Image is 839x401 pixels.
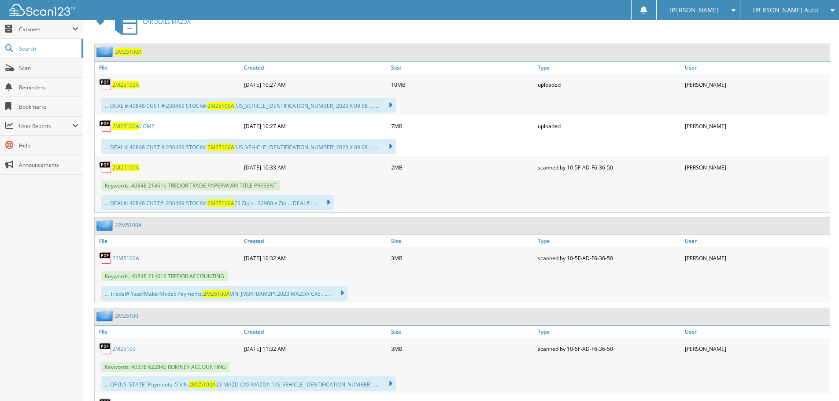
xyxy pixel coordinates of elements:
[683,117,830,135] div: [PERSON_NAME]
[112,164,139,171] a: 2M25100A
[115,48,142,55] a: 2M25100A
[242,249,389,267] div: [DATE] 10:32 AM
[389,117,536,135] div: 7MB
[99,161,112,174] img: PDF.png
[95,326,242,338] a: File
[683,249,830,267] div: [PERSON_NAME]
[115,312,138,320] a: 2M25100
[112,345,136,353] a: 2M25100
[112,81,139,88] a: 2M25100A
[115,221,142,229] a: 22M5100A
[189,381,216,388] span: 2M25100A
[536,249,683,267] div: scanned by 10-5F-AD-F6-36-50
[96,220,115,231] img: folder2.png
[101,180,280,191] span: Keywords: 40848 214616 TREDOR TRADE PAPERWORK TITLE PRESENT
[101,139,396,154] div: ... DEAL #:40848 CUST #:230469 STOCK#: [US_VEHICLE_IDENTIFICATION_NUMBER] 2023 X 09 08 ... ...
[112,122,139,130] span: 2M25100A
[389,249,536,267] div: 3MB
[683,76,830,93] div: [PERSON_NAME]
[101,376,396,391] div: ... OF [US_STATE] Payments: 5 VIN: 23 MAZD CXS MAZDA [US_VEHICLE_IDENTIFICATION_NUMBER] ....
[683,340,830,357] div: [PERSON_NAME]
[95,62,242,74] a: File
[242,158,389,176] div: [DATE] 10:33 AM
[101,195,334,210] div: ... DEAL#: 40848 CUST#: 230469 STOCK#: ES Zip > . 32960 e Zip ... DEAL#: ...
[536,235,683,247] a: Type
[207,143,234,151] span: 2M25100A
[19,161,78,169] span: Announcements
[101,286,347,301] div: ... Tradei# Year/Make/Model: Payments: VIN: JM3KFBAM3P\ 2023 MAZDA CX5 ......
[19,64,78,72] span: Scan
[112,122,155,130] a: 2M25100ACOMP
[207,199,234,207] span: 2M25100A
[99,342,112,355] img: PDF.png
[242,340,389,357] div: [DATE] 11:32 AM
[112,254,139,262] a: 22M5100A
[389,62,536,74] a: Size
[389,235,536,247] a: Size
[536,326,683,338] a: Type
[19,122,72,130] span: User Reports
[101,98,396,113] div: ... DEAL #:40848 CUST #:230469 STOCK#: [US_VEHICLE_IDENTIFICATION_NUMBER] 2023 X 09 08 ... ...
[389,340,536,357] div: 3MB
[683,326,830,338] a: User
[795,359,839,401] iframe: Chat Widget
[19,45,77,52] span: Search
[753,7,818,13] span: [PERSON_NAME] Auto
[19,84,78,91] span: Reminders
[143,18,191,26] span: CAR DEALS MAZDA
[536,76,683,93] div: uploaded
[683,235,830,247] a: User
[536,158,683,176] div: scanned by 10-5F-AD-F6-36-50
[389,158,536,176] div: 2MB
[242,76,389,93] div: [DATE] 10:27 AM
[683,62,830,74] a: User
[9,4,75,16] img: scan123-logo-white.svg
[242,326,389,338] a: Created
[99,78,112,91] img: PDF.png
[536,62,683,74] a: Type
[242,235,389,247] a: Created
[203,290,230,298] span: 2M25100A
[19,103,78,110] span: Bookmarks
[99,119,112,132] img: PDF.png
[389,76,536,93] div: 10MB
[536,117,683,135] div: uploaded
[389,326,536,338] a: Size
[110,4,191,39] a: CAR DEALS MAZDA
[242,62,389,74] a: Created
[95,235,242,247] a: File
[19,142,78,149] span: Help
[99,251,112,265] img: PDF.png
[19,26,72,33] span: Cabinets
[96,310,115,321] img: folder2.png
[242,117,389,135] div: [DATE] 10:27 AM
[536,340,683,357] div: scanned by 10-5F-AD-F6-36-50
[669,7,719,13] span: [PERSON_NAME]
[101,362,229,372] span: Keywords: 40378 622840 ROMNEY ACCOUNTING
[207,102,234,110] span: 2M25100A
[683,158,830,176] div: [PERSON_NAME]
[101,271,228,281] span: Keywords: 40848 214616 TREDOR ACCOUNTING
[96,46,115,57] img: folder2.png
